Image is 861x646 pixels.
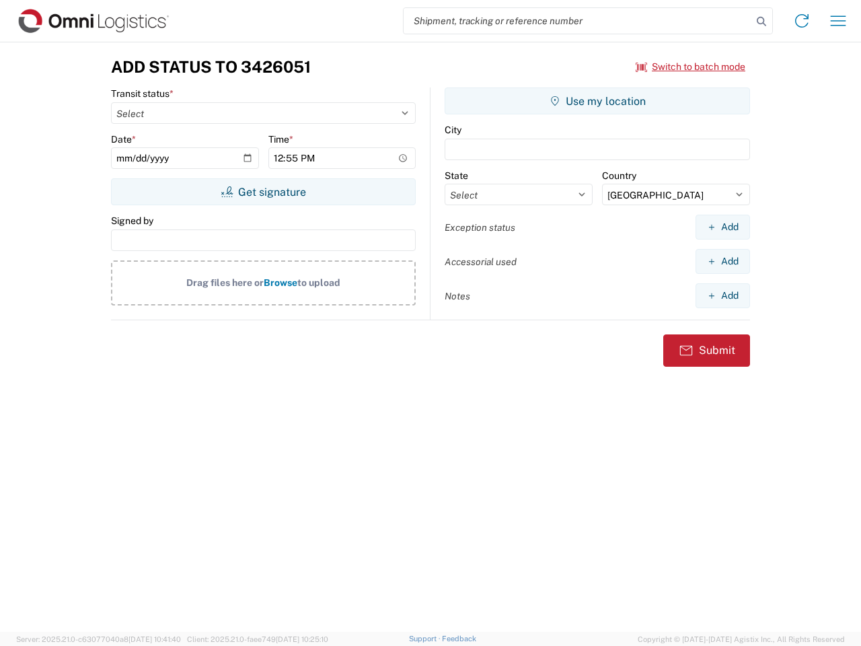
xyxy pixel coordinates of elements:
span: to upload [297,277,340,288]
span: Browse [264,277,297,288]
span: Drag files here or [186,277,264,288]
button: Use my location [445,87,750,114]
span: Copyright © [DATE]-[DATE] Agistix Inc., All Rights Reserved [638,633,845,645]
button: Get signature [111,178,416,205]
a: Feedback [442,635,476,643]
h3: Add Status to 3426051 [111,57,311,77]
label: Country [602,170,636,182]
label: State [445,170,468,182]
label: Exception status [445,221,515,234]
span: Client: 2025.21.0-faee749 [187,635,328,643]
span: [DATE] 10:25:10 [276,635,328,643]
label: Transit status [111,87,174,100]
button: Switch to batch mode [636,56,745,78]
span: [DATE] 10:41:40 [128,635,181,643]
button: Add [696,283,750,308]
a: Support [409,635,443,643]
label: Accessorial used [445,256,517,268]
button: Add [696,215,750,240]
input: Shipment, tracking or reference number [404,8,752,34]
button: Submit [663,334,750,367]
label: Notes [445,290,470,302]
label: Signed by [111,215,153,227]
button: Add [696,249,750,274]
label: Date [111,133,136,145]
span: Server: 2025.21.0-c63077040a8 [16,635,181,643]
label: Time [268,133,293,145]
label: City [445,124,461,136]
